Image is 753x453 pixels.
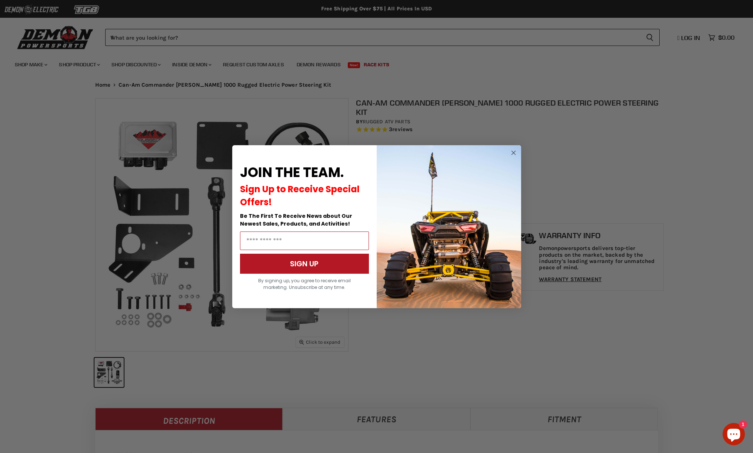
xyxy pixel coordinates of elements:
span: By signing up, you agree to receive email marketing. Unsubscribe at any time. [258,277,351,290]
inbox-online-store-chat: Shopify online store chat [720,423,747,447]
span: Be The First To Receive News about Our Newest Sales, Products, and Activities! [240,212,352,227]
button: SIGN UP [240,254,369,274]
span: Sign Up to Receive Special Offers! [240,183,360,208]
img: a9095488-b6e7-41ba-879d-588abfab540b.jpeg [377,145,521,308]
input: Email Address [240,232,369,250]
button: Close dialog [509,148,518,157]
span: JOIN THE TEAM. [240,163,344,182]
